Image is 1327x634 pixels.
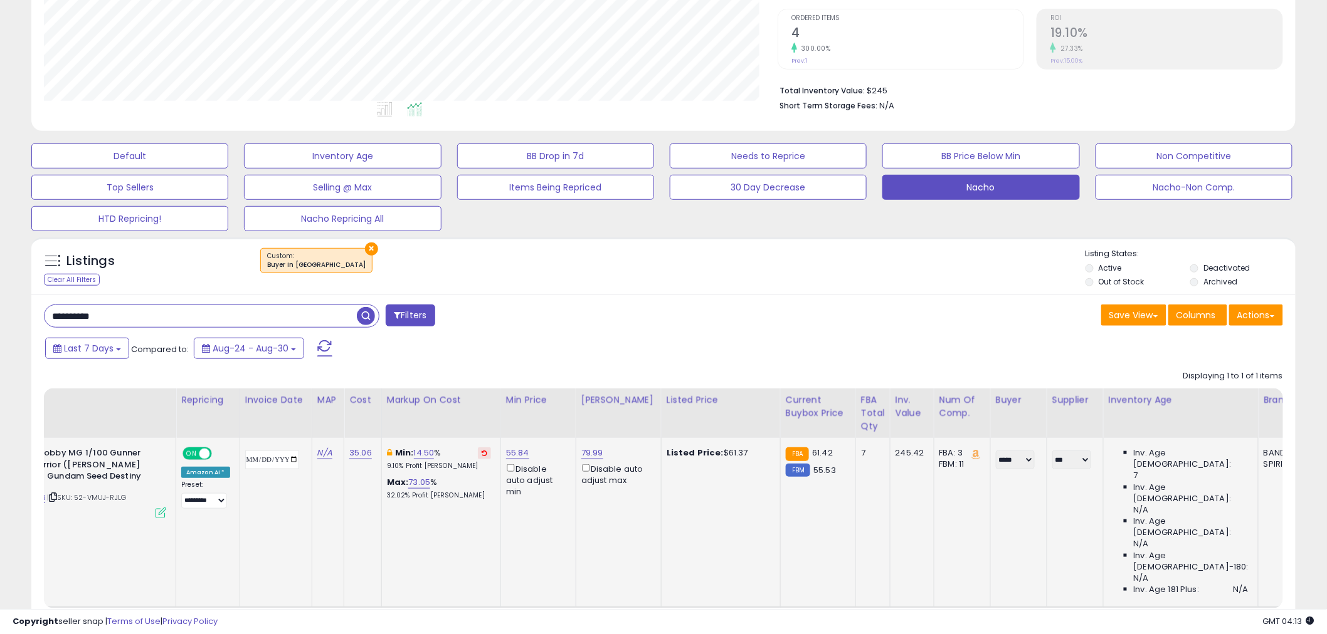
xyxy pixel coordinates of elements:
div: FBM: 11 [939,459,981,470]
button: Inventory Age [244,143,441,169]
th: CSV column name: cust_attr_2_Supplier [1047,388,1103,438]
span: Columns [1176,309,1216,321]
small: FBM [786,464,810,477]
div: Disable auto adjust max [581,462,652,486]
a: Privacy Policy [162,615,218,627]
div: 245.42 [896,447,924,459]
div: 7 [861,447,880,459]
span: 2025-09-8 04:13 GMT [1263,615,1314,627]
div: Inventory Age [1109,393,1253,407]
th: The percentage added to the cost of goods (COGS) that forms the calculator for Min & Max prices. [381,388,500,438]
i: This overrides the store level min markup for this listing [387,449,392,457]
div: Invoice Date [245,393,307,407]
button: Columns [1168,304,1227,326]
h2: 19.10% [1050,26,1282,43]
span: N/A [1134,573,1149,584]
button: Nacho [882,175,1079,200]
i: Revert to store-level Min Markup [482,450,487,456]
div: Markup on Cost [387,393,495,407]
div: FBA Total Qty [861,393,885,433]
div: Amazon AI * [181,467,230,478]
button: Needs to Reprice [670,143,867,169]
span: N/A [879,100,894,112]
div: Brand [1264,393,1298,407]
span: OFF [210,449,230,459]
h5: Listings [66,252,115,270]
div: FBA: 3 [939,447,981,459]
li: $245 [780,82,1274,97]
strong: Copyright [13,615,58,627]
button: Save View [1101,304,1166,326]
small: 27.33% [1056,44,1083,53]
a: 14.50 [414,447,435,459]
span: 61.42 [812,447,833,459]
button: Default [31,143,228,169]
span: 55.53 [813,464,836,476]
p: 32.02% Profit [PERSON_NAME] [387,491,491,500]
label: Archived [1203,276,1237,287]
span: Inv. Age [DEMOGRAPHIC_DATA]: [1134,482,1249,504]
button: 30 Day Decrease [670,175,867,200]
label: Out of Stock [1099,276,1145,287]
small: FBA [786,447,809,461]
button: Nacho Repricing All [244,206,441,231]
button: Filters [386,304,435,326]
span: ROI [1050,15,1282,22]
small: 300.00% [797,44,831,53]
span: Inv. Age [DEMOGRAPHIC_DATA]: [1134,447,1249,470]
div: $61.37 [667,447,771,459]
button: Selling @ Max [244,175,441,200]
div: Inv. value [896,393,929,420]
div: Buyer in [GEOGRAPHIC_DATA] [267,261,366,269]
th: CSV column name: cust_attr_3_Invoice Date [240,388,312,438]
div: Displaying 1 to 1 of 1 items [1183,370,1283,382]
div: Buyer [996,393,1042,407]
div: MAP [317,393,339,407]
a: 35.06 [349,447,372,459]
span: Compared to: [131,343,189,355]
div: [PERSON_NAME] [581,393,656,407]
div: Num of Comp. [939,393,985,420]
a: N/A [317,447,332,459]
button: × [365,242,378,256]
button: Top Sellers [31,175,228,200]
span: 7 [1134,470,1138,481]
div: Supplier [1052,393,1098,407]
span: N/A [1234,584,1249,595]
div: BANDAI SPIRITS [1264,447,1294,470]
label: Active [1099,262,1122,273]
span: Ordered Items [791,15,1023,22]
button: Non Competitive [1096,143,1293,169]
span: Inv. Age [DEMOGRAPHIC_DATA]-180: [1134,550,1249,573]
b: Short Term Storage Fees: [780,100,877,111]
button: Nacho-Non Comp. [1096,175,1293,200]
th: CSV column name: cust_attr_1_Buyer [990,388,1047,438]
span: Custom: [267,251,366,270]
span: ON [184,449,199,459]
div: Preset: [181,481,230,509]
div: Disable auto adjust min [506,462,566,497]
p: Listing States: [1086,248,1296,260]
button: HTD Repricing! [31,206,228,231]
a: 79.99 [581,447,603,459]
div: Listed Price [667,393,775,407]
span: N/A [1134,504,1149,516]
span: N/A [1134,538,1149,549]
span: Inv. Age 181 Plus: [1134,584,1200,595]
b: Min: [395,447,414,459]
div: Clear All Filters [44,274,100,286]
a: 55.84 [506,447,529,459]
div: Current Buybox Price [786,393,850,420]
div: seller snap | | [13,616,218,628]
span: Last 7 Days [64,342,114,355]
div: Repricing [181,393,235,407]
button: BB Drop in 7d [457,143,654,169]
p: 9.10% Profit [PERSON_NAME] [387,462,491,470]
small: Prev: 15.00% [1050,57,1082,65]
button: Actions [1229,304,1283,326]
label: Deactivated [1203,262,1250,273]
small: Prev: 1 [791,57,807,65]
button: Aug-24 - Aug-30 [194,338,304,359]
span: | SKU: 52-VMUJ-RJLG [47,492,126,502]
b: Max: [387,476,409,488]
